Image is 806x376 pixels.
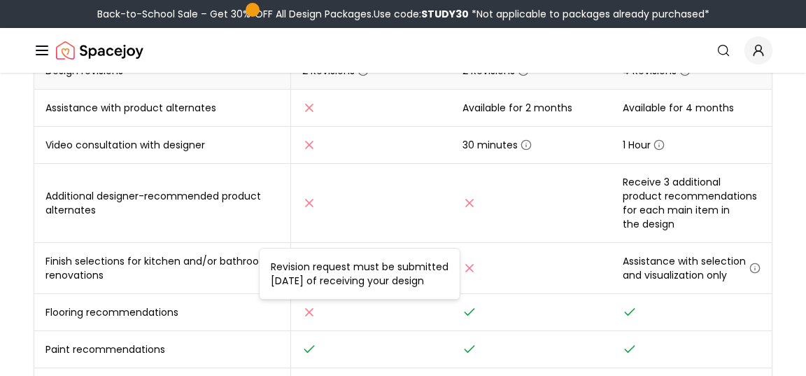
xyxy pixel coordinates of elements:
div: Back-to-School Sale – Get 30% OFF All Design Packages. [97,7,709,21]
b: STUDY30 [421,7,469,21]
span: *Not applicable to packages already purchased* [469,7,709,21]
a: Spacejoy [56,36,143,64]
img: Spacejoy Logo [56,36,143,64]
td: Flooring recommendations [34,294,291,331]
span: Use code: [374,7,469,21]
span: 1 Hour [623,138,665,152]
nav: Global [34,28,772,73]
td: Paint recommendations [34,331,291,368]
td: Available for 2 months [451,90,611,127]
td: Available for 4 months [611,90,772,127]
div: Revision request must be submitted [DATE] of receiving your design [259,248,460,300]
td: Receive 3 additional product recommendations for each main item in the design [611,164,772,243]
td: Video consultation with designer [34,127,291,164]
td: Finish selections for kitchen and/or bathroom renovations [34,243,291,294]
span: Assistance with selection and visualization only [623,254,761,282]
td: Assistance with product alternates [34,90,291,127]
span: 30 minutes [462,138,532,152]
td: Additional designer-recommended product alternates [34,164,291,243]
